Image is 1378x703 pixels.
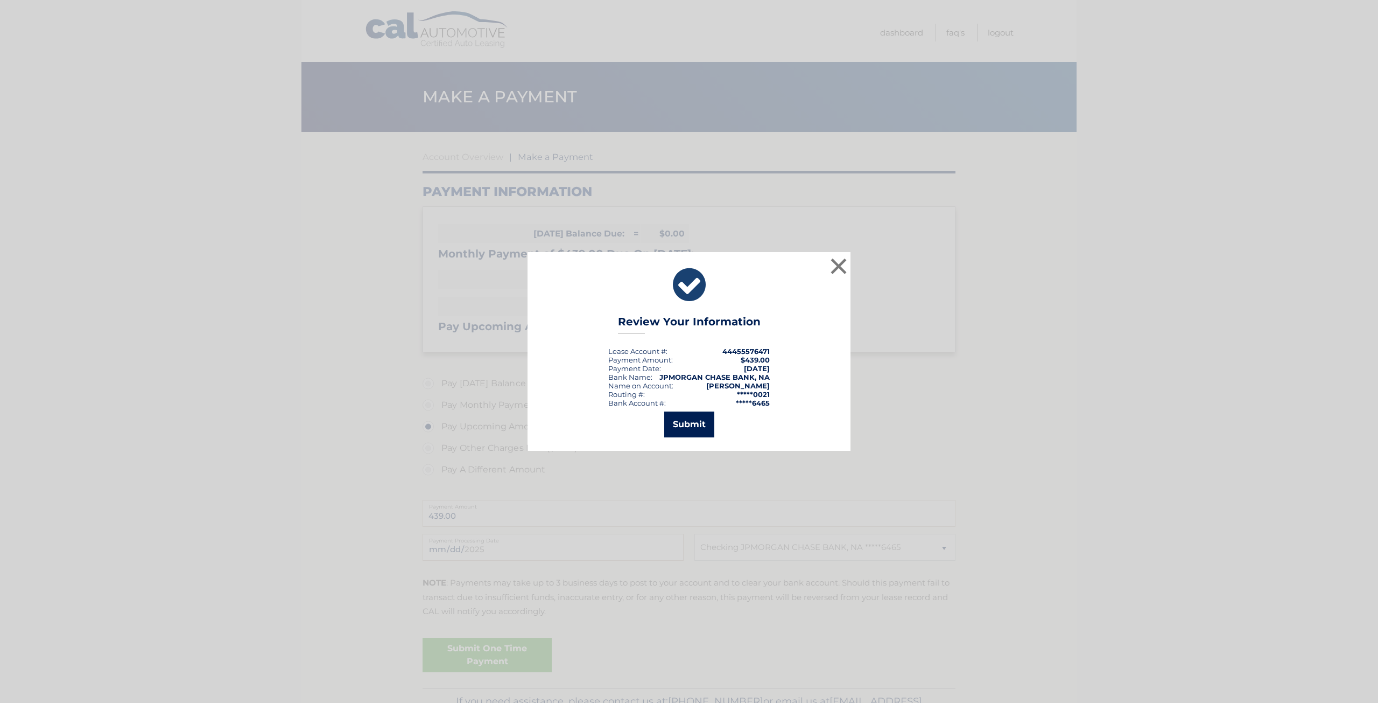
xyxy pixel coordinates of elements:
div: Bank Name: [608,373,652,381]
div: Lease Account #: [608,347,667,356]
strong: [PERSON_NAME] [706,381,770,390]
strong: JPMORGAN CHASE BANK, NA [659,373,770,381]
h3: Review Your Information [618,315,761,334]
div: Name on Account: [608,381,673,390]
button: Submit [664,412,714,437]
button: × [828,255,849,277]
div: : [608,364,661,373]
div: Payment Amount: [608,356,673,364]
span: Payment Date [608,364,659,373]
div: Routing #: [608,390,645,399]
strong: 44455576471 [722,347,770,356]
div: Bank Account #: [608,399,666,407]
span: $439.00 [741,356,770,364]
span: [DATE] [744,364,770,373]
